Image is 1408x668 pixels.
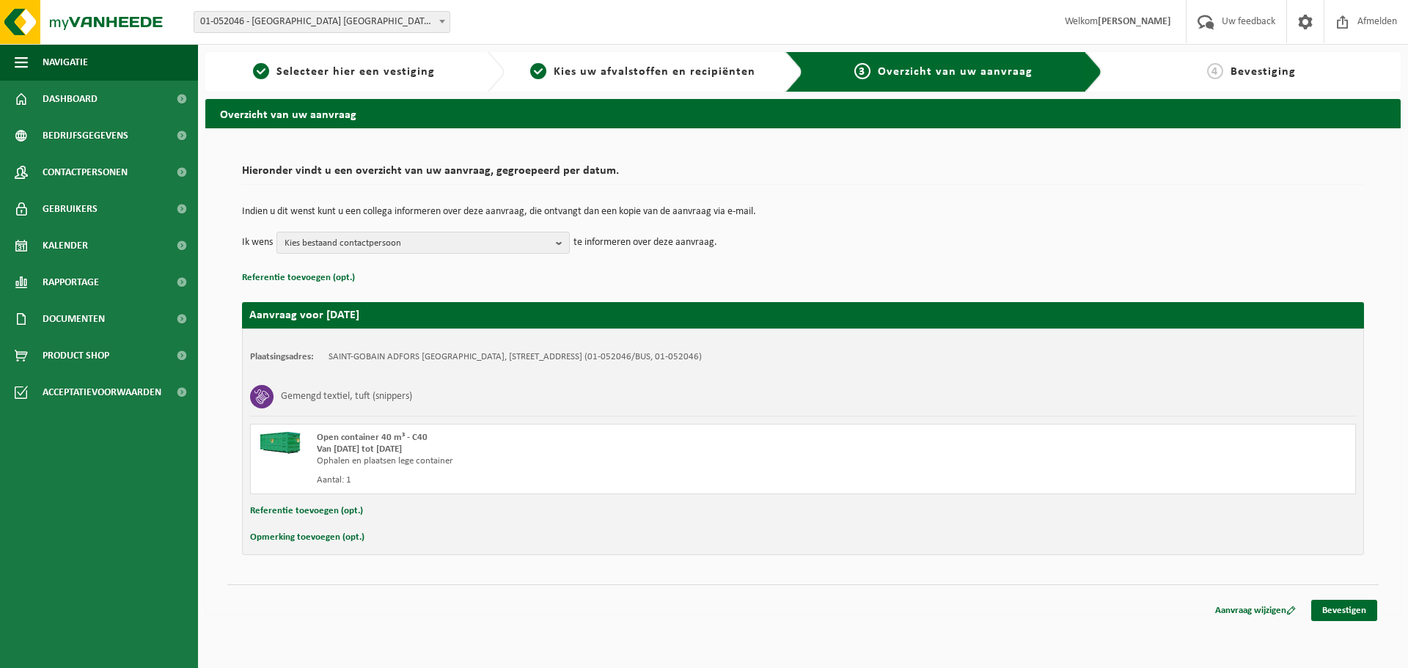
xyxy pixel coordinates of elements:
[43,301,105,337] span: Documenten
[512,63,774,81] a: 2Kies uw afvalstoffen en recipiënten
[43,191,98,227] span: Gebruikers
[242,207,1364,217] p: Indien u dit wenst kunt u een collega informeren over deze aanvraag, die ontvangt dan een kopie v...
[205,99,1401,128] h2: Overzicht van uw aanvraag
[250,502,363,521] button: Referentie toevoegen (opt.)
[43,337,109,374] span: Product Shop
[43,81,98,117] span: Dashboard
[276,232,570,254] button: Kies bestaand contactpersoon
[317,474,862,486] div: Aantal: 1
[242,268,355,287] button: Referentie toevoegen (opt.)
[194,12,450,32] span: 01-052046 - SAINT-GOBAIN ADFORS BELGIUM - BUGGENHOUT
[250,528,364,547] button: Opmerking toevoegen (opt.)
[43,227,88,264] span: Kalender
[1231,66,1296,78] span: Bevestiging
[878,66,1033,78] span: Overzicht van uw aanvraag
[249,309,359,321] strong: Aanvraag voor [DATE]
[43,374,161,411] span: Acceptatievoorwaarden
[1207,63,1223,79] span: 4
[213,63,475,81] a: 1Selecteer hier een vestiging
[317,444,402,454] strong: Van [DATE] tot [DATE]
[317,455,862,467] div: Ophalen en plaatsen lege container
[317,433,428,442] span: Open container 40 m³ - C40
[194,11,450,33] span: 01-052046 - SAINT-GOBAIN ADFORS BELGIUM - BUGGENHOUT
[242,165,1364,185] h2: Hieronder vindt u een overzicht van uw aanvraag, gegroepeerd per datum.
[276,66,435,78] span: Selecteer hier een vestiging
[1204,600,1307,621] a: Aanvraag wijzigen
[854,63,870,79] span: 3
[281,385,412,408] h3: Gemengd textiel, tuft (snippers)
[554,66,755,78] span: Kies uw afvalstoffen en recipiënten
[43,44,88,81] span: Navigatie
[1098,16,1171,27] strong: [PERSON_NAME]
[329,351,702,363] td: SAINT-GOBAIN ADFORS [GEOGRAPHIC_DATA], [STREET_ADDRESS] (01-052046/BUS, 01-052046)
[43,264,99,301] span: Rapportage
[250,352,314,361] strong: Plaatsingsadres:
[242,232,273,254] p: Ik wens
[573,232,717,254] p: te informeren over deze aanvraag.
[285,232,550,254] span: Kies bestaand contactpersoon
[43,117,128,154] span: Bedrijfsgegevens
[43,154,128,191] span: Contactpersonen
[258,432,302,454] img: HK-XC-40-GN-00.png
[1311,600,1377,621] a: Bevestigen
[253,63,269,79] span: 1
[530,63,546,79] span: 2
